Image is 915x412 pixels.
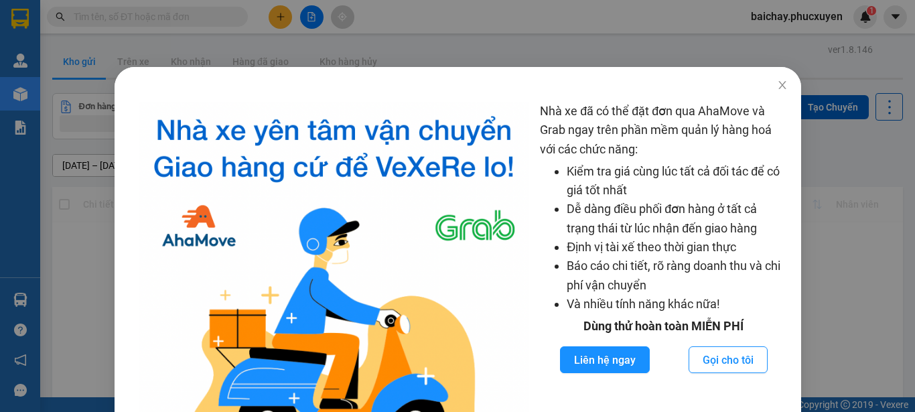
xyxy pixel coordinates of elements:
span: Gọi cho tôi [703,352,754,368]
li: Định vị tài xế theo thời gian thực [567,238,787,257]
button: Gọi cho tôi [689,346,768,373]
li: Và nhiều tính năng khác nữa! [567,295,787,314]
div: Dùng thử hoàn toàn MIỄN PHÍ [540,317,787,336]
li: Dễ dàng điều phối đơn hàng ở tất cả trạng thái từ lúc nhận đến giao hàng [567,200,787,238]
li: Kiểm tra giá cùng lúc tất cả đối tác để có giá tốt nhất [567,162,787,200]
span: close [776,80,787,90]
li: Báo cáo chi tiết, rõ ràng doanh thu và chi phí vận chuyển [567,257,787,295]
span: Liên hệ ngay [573,352,635,368]
button: Close [763,67,800,105]
button: Liên hệ ngay [559,346,649,373]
